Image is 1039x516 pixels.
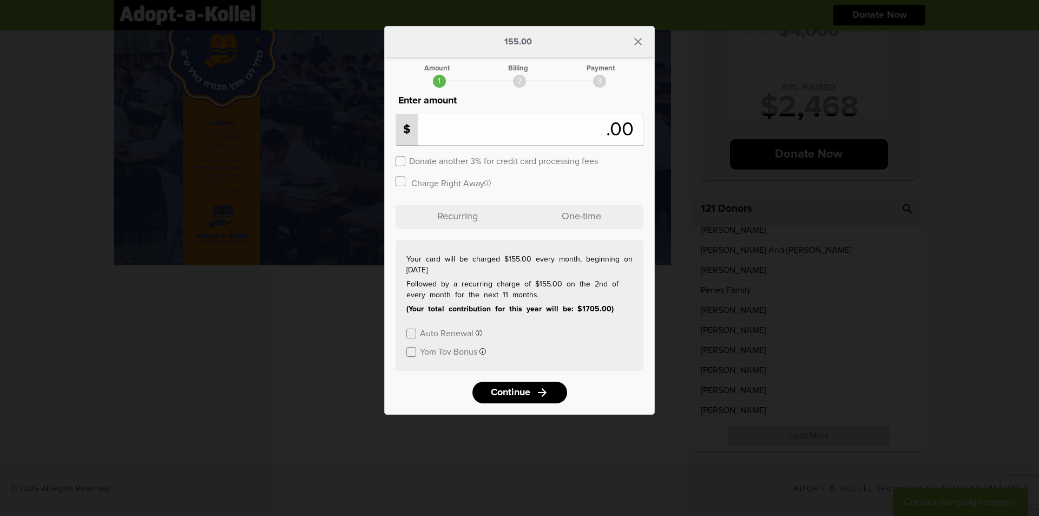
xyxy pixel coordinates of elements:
span: Continue [491,388,530,397]
span: .00 [606,120,639,140]
div: Billing [508,65,528,72]
p: Your card will be charged $155.00 every month, beginning on [DATE] [406,254,633,276]
i: close [632,35,645,48]
i: arrow_forward [536,386,549,399]
p: Enter amount [396,93,643,108]
div: Payment [587,65,615,72]
p: Followed by a recurring charge of $155.00 on the 2nd of every month for the next 11 months. [406,279,633,301]
label: Donate another 3% for credit card processing fees [409,155,598,166]
div: 2 [513,75,526,88]
div: Amount [424,65,450,72]
div: 3 [593,75,606,88]
p: (Your total contribution for this year will be: $1705.00) [406,304,633,315]
label: Yom Tov Bonus [420,346,477,356]
button: Yom Tov Bonus [420,346,486,356]
p: One-time [519,205,643,229]
label: Auto Renewal [420,328,474,338]
a: Continuearrow_forward [472,382,567,403]
p: 155.00 [504,37,532,46]
p: Recurring [396,205,519,229]
button: Auto Renewal [420,328,482,338]
label: Charge Right Away [411,178,491,188]
p: $ [396,114,418,146]
div: 1 [433,75,446,88]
